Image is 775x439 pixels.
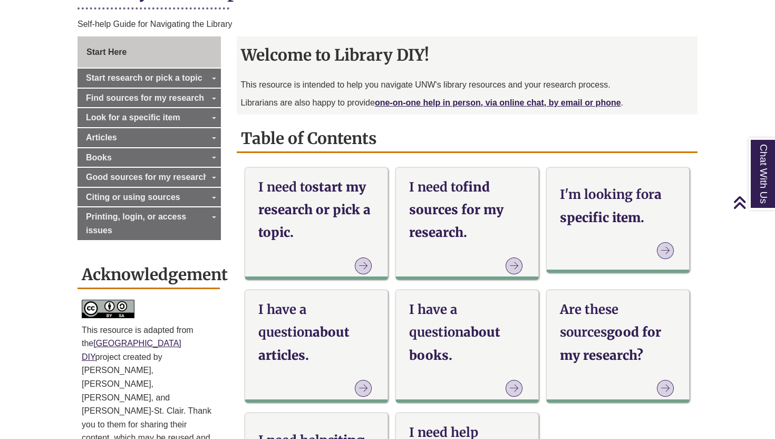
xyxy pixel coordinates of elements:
[375,98,621,107] a: one-on-one help in person, via online chat, by email or phone
[733,195,772,209] a: Back to Top
[86,113,180,122] span: Look for a specific item
[241,97,694,109] p: Librarians are also happy to provide .
[86,173,208,182] span: Good sources for my research
[86,212,186,235] span: Printing, login, or access issues
[258,179,312,195] strong: I need to
[258,176,374,244] h3: start my research or pick a topic.
[77,36,221,240] div: Guide Page Menu
[560,186,654,203] strong: I'm looking for
[77,36,221,68] a: Start Here
[82,300,134,318] img: Credits
[86,47,127,56] span: Start Here
[560,301,618,340] strong: Are these sources
[258,301,313,340] strong: I have a question
[86,93,204,102] span: Find sources for my research
[77,261,220,289] h2: Acknowledgement
[241,79,694,91] p: This resource is intended to help you navigate UNW's library resources and your research process.
[409,298,525,399] a: I have a questionabout books.
[560,183,676,261] a: I'm looking fora specific item.
[77,20,232,28] span: Self-help Guide for Navigating the Library
[82,339,181,361] a: [GEOGRAPHIC_DATA] DIY
[77,128,221,147] a: Articles
[409,301,463,340] strong: I have a question
[77,148,221,167] a: Books
[77,168,221,187] a: Good sources for my research
[86,193,180,202] span: Citing or using sources
[86,73,202,82] span: Start research or pick a topic
[560,298,676,367] h3: good for my research?
[77,108,221,127] a: Look for a specific item
[409,298,525,367] h3: about books.
[77,69,221,88] a: Start research or pick a topic
[258,298,374,399] a: I have a questionabout articles.
[77,188,221,207] a: Citing or using sources
[77,207,221,240] a: Printing, login, or access issues
[409,179,463,195] strong: I need to
[86,133,117,142] span: Articles
[560,298,676,399] a: Are these sourcesgood for my research?
[237,42,698,68] h2: Welcome to Library DIY!
[409,176,525,277] a: I need tofind sources for my research.
[86,153,112,162] span: Books
[258,176,374,277] a: I need tostart my research or pick a topic.
[237,125,698,153] h2: Table of Contents
[258,298,374,367] h3: about articles.
[560,183,676,228] h3: a specific item.
[77,89,221,108] a: Find sources for my research
[409,176,525,244] h3: find sources for my research.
